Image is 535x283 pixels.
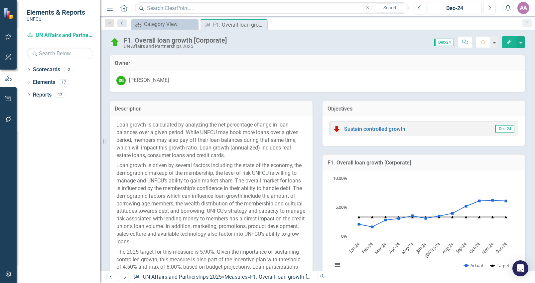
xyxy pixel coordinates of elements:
path: Aug-24, 3.4. Target. [451,216,454,218]
a: Scorecards [33,66,60,74]
h3: Objectives [328,106,520,112]
input: Search Below... [27,48,93,59]
text: Sep-24 [454,241,468,255]
path: Dec-24, 6.17. Actual. [504,199,507,202]
path: Feb-24, 1.7. Actual. [371,225,373,228]
text: Jun-24 [414,241,428,254]
path: Oct-24, 3.4. Target. [478,216,480,218]
div: F1. Overall loan growth [Corporate] [124,37,227,44]
path: Feb-24, 3.4. Target. [371,216,373,218]
button: Show Target [490,262,510,268]
svg: Interactive chart [329,175,516,275]
div: F1. Overall loan growth [Corporate] [213,21,265,29]
path: Jul-24, 3.57. Actual. [438,215,440,217]
path: Nov-24, 3.4. Target. [491,216,494,218]
img: On Target [110,37,120,48]
text: Aug-24 [440,241,454,255]
path: Jan-24, 3.4. Target. [357,216,360,218]
path: Sep-24, 5.26. Actual. [465,205,467,207]
p: Loan growth is driven by several factors including the state of the economy, the demographic make... [116,160,306,247]
path: May-24, 3.6. Actual. [411,214,414,217]
text: Apr-24 [387,241,401,254]
a: Measures [224,274,247,280]
text: Jan-24 [347,241,361,254]
div: Dec-24 [430,4,479,12]
path: Oct-24, 6.18. Actual. [478,199,480,202]
button: Dec-24 [428,2,481,14]
img: Below Plan [333,125,341,133]
text: [DATE]-24 [423,241,441,259]
h3: Owner [115,60,520,66]
path: Nov-24, 6.29. Actual. [491,199,494,201]
h3: Description [115,106,308,112]
div: 2 [64,67,74,73]
div: Open Intercom Messenger [512,260,528,276]
div: » » [133,273,312,281]
div: [PERSON_NAME] [129,77,169,84]
path: Mar-24, 2.87. Actual. [384,219,387,221]
small: UNFCU [27,16,85,22]
span: Dec-24 [495,125,514,133]
path: Dec-24, 3.4. Target. [504,216,507,218]
a: Elements [33,79,55,86]
div: F1. Overall loan growth [Corporate] [250,274,331,280]
path: Apr-24, 3.14. Actual. [397,217,400,220]
img: ClearPoint Strategy [3,8,15,19]
div: 17 [59,80,69,85]
text: 0% [341,233,347,239]
div: 13 [55,92,66,98]
a: Reports [33,91,52,99]
div: Chart. Highcharts interactive chart. [329,175,519,275]
a: Sustain controlled growth [344,126,405,132]
p: Loan growth is calculated by analyzing the net percentage change in loan balances over a given pe... [116,121,306,160]
text: Mar-24 [373,241,387,255]
div: DG [116,76,126,85]
button: Show Actual [464,262,483,268]
path: Aug-24, 4.04. Actual. [451,212,454,214]
div: UN Affairs and Partnerships 2025 [124,44,227,49]
span: Elements & Reports [27,8,85,16]
button: Search [374,3,407,13]
text: Oct-24 [468,241,481,254]
button: AA [517,2,529,14]
span: Dec-24 [434,39,454,46]
button: View chart menu, Chart [333,260,342,270]
input: Search ClearPoint... [135,2,409,14]
text: Feb-24 [360,241,374,255]
text: Dec-24 [494,241,508,255]
a: Category View [133,20,196,28]
path: Sep-24, 3.4. Target. [465,216,467,218]
text: May-24 [400,241,414,255]
a: UN Affairs and Partnerships 2025 [143,274,222,280]
text: 5.00% [335,204,347,210]
div: Category View [144,20,196,28]
text: Nov-24 [480,241,494,255]
a: UN Affairs and Partnerships 2025 [27,32,93,39]
span: Search [383,5,398,10]
path: Jan-24, 2.16. Actual. [357,223,360,225]
path: Jun-24, 3.18. Actual. [424,217,427,219]
h3: F1. Overall loan growth [Corporate] [328,160,520,166]
text: 10.00% [333,175,347,181]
